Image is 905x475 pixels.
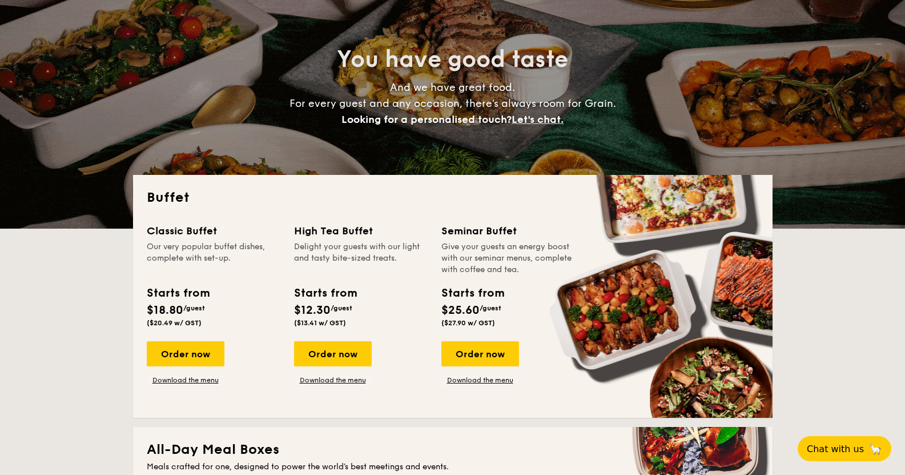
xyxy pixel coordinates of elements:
[807,444,864,454] span: Chat with us
[441,304,480,317] span: $25.60
[147,341,224,366] div: Order now
[441,319,495,327] span: ($27.90 w/ GST)
[441,223,575,239] div: Seminar Buffet
[289,81,616,126] span: And we have great food. For every guest and any occasion, there’s always room for Grain.
[868,442,882,456] span: 🦙
[294,304,331,317] span: $12.30
[441,376,519,385] a: Download the menu
[147,441,759,459] h2: All-Day Meal Boxes
[147,376,224,385] a: Download the menu
[480,304,501,312] span: /guest
[341,113,512,126] span: Looking for a personalised touch?
[294,241,428,276] div: Delight your guests with our light and tasty bite-sized treats.
[294,376,372,385] a: Download the menu
[147,285,209,302] div: Starts from
[147,319,202,327] span: ($20.49 w/ GST)
[331,304,352,312] span: /guest
[441,285,504,302] div: Starts from
[183,304,205,312] span: /guest
[294,223,428,239] div: High Tea Buffet
[798,436,891,461] button: Chat with us🦙
[441,241,575,276] div: Give your guests an energy boost with our seminar menus, complete with coffee and tea.
[294,341,372,366] div: Order now
[337,46,568,73] span: You have good taste
[147,223,280,239] div: Classic Buffet
[147,461,759,473] div: Meals crafted for one, designed to power the world's best meetings and events.
[512,113,564,126] span: Let's chat.
[147,304,183,317] span: $18.80
[441,341,519,366] div: Order now
[147,189,759,207] h2: Buffet
[294,285,356,302] div: Starts from
[294,319,346,327] span: ($13.41 w/ GST)
[147,241,280,276] div: Our very popular buffet dishes, complete with set-up.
